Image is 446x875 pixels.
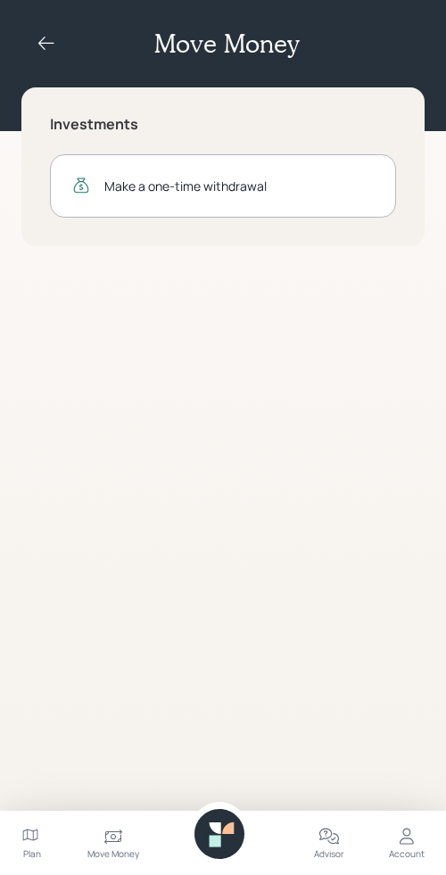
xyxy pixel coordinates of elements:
[23,847,41,861] div: Plan
[50,116,396,133] h5: Investments
[314,847,344,861] div: Advisor
[389,847,425,861] div: Account
[104,177,374,195] div: Make a one-time withdrawal
[154,29,299,59] h2: Move Money
[87,847,139,861] div: Move Money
